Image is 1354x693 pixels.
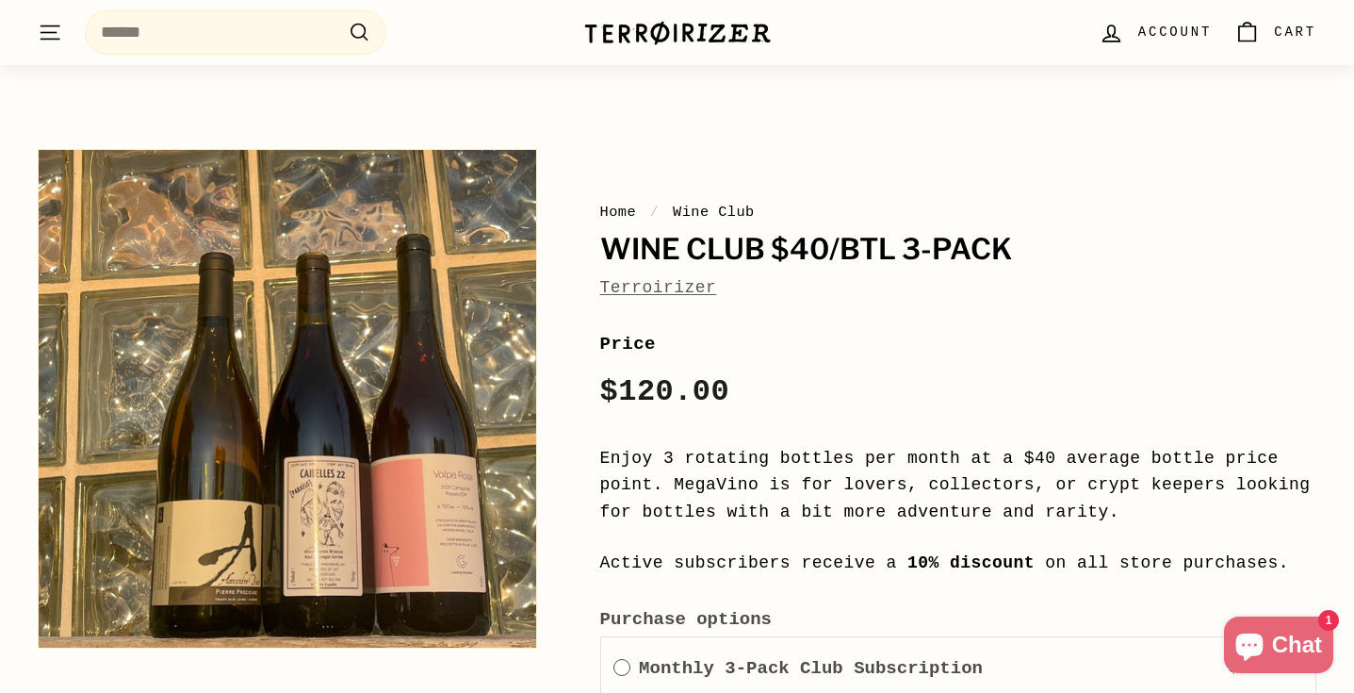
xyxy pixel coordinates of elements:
[907,553,1035,572] strong: 10% discount
[600,330,1316,358] label: Price
[600,201,1316,223] nav: breadcrumbs
[1218,617,1339,678] inbox-online-store-chat: Shopify online store chat
[600,278,717,297] a: Terroirizer
[600,234,1316,266] h1: Wine Club $40/btl 3-Pack
[639,654,983,683] label: Monthly 3-Pack Club Subscription
[600,445,1316,526] p: Enjoy 3 rotating bottles per month at a $40 average bottle price point. MegaVino is for lovers, c...
[1274,22,1316,42] span: Cart
[1087,5,1223,60] a: Account
[39,150,536,648] img: Wine Club $40/btl 3-Pack
[673,204,755,221] span: Wine Club
[600,605,1316,634] label: Purchase options
[600,204,637,221] a: Home
[600,374,730,409] span: $120.00
[613,654,630,682] div: Monthly 3-Pack Club Subscription
[600,550,1316,577] p: Active subscribers receive a on all store purchases.
[1223,5,1328,60] a: Cart
[1138,22,1212,42] span: Account
[645,204,664,221] span: /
